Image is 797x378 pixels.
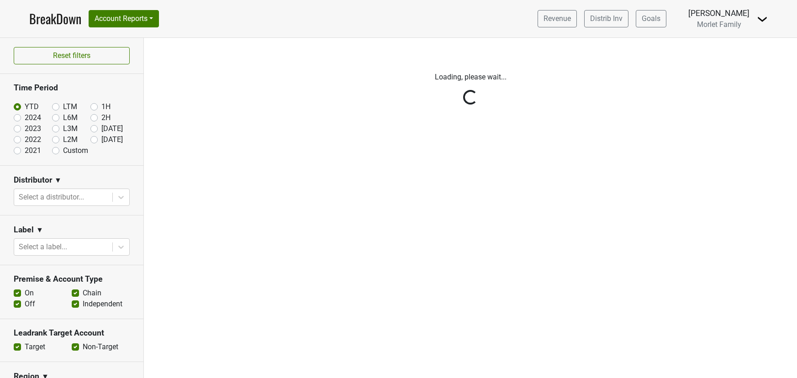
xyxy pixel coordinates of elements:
a: BreakDown [29,9,81,28]
span: Morlet Family [697,20,741,29]
img: Dropdown Menu [757,14,768,25]
a: Revenue [538,10,577,27]
button: Account Reports [89,10,159,27]
a: Distrib Inv [584,10,628,27]
div: [PERSON_NAME] [688,7,749,19]
p: Loading, please wait... [217,72,724,83]
a: Goals [636,10,666,27]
